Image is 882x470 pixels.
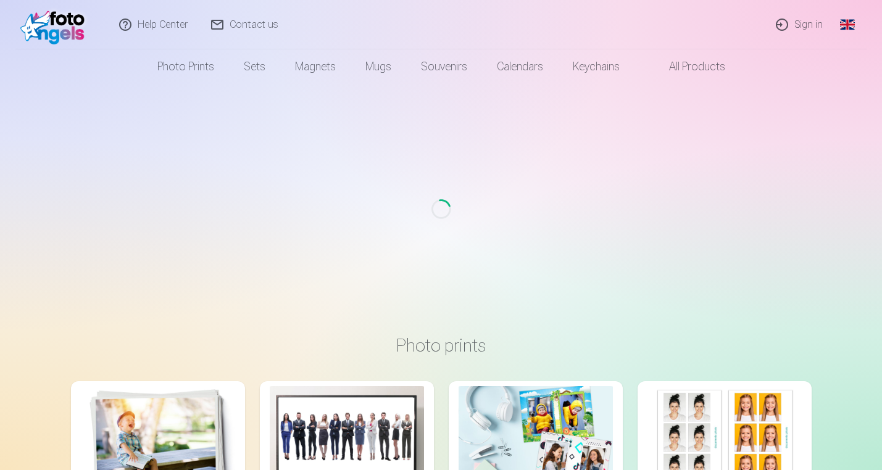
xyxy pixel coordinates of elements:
a: Sets [229,49,280,84]
a: Mugs [351,49,406,84]
a: Magnets [280,49,351,84]
a: Keychains [558,49,634,84]
img: /fa1 [20,5,91,44]
a: Photo prints [143,49,229,84]
a: Souvenirs [406,49,482,84]
h3: Photo prints [81,334,802,357]
a: All products [634,49,740,84]
a: Calendars [482,49,558,84]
